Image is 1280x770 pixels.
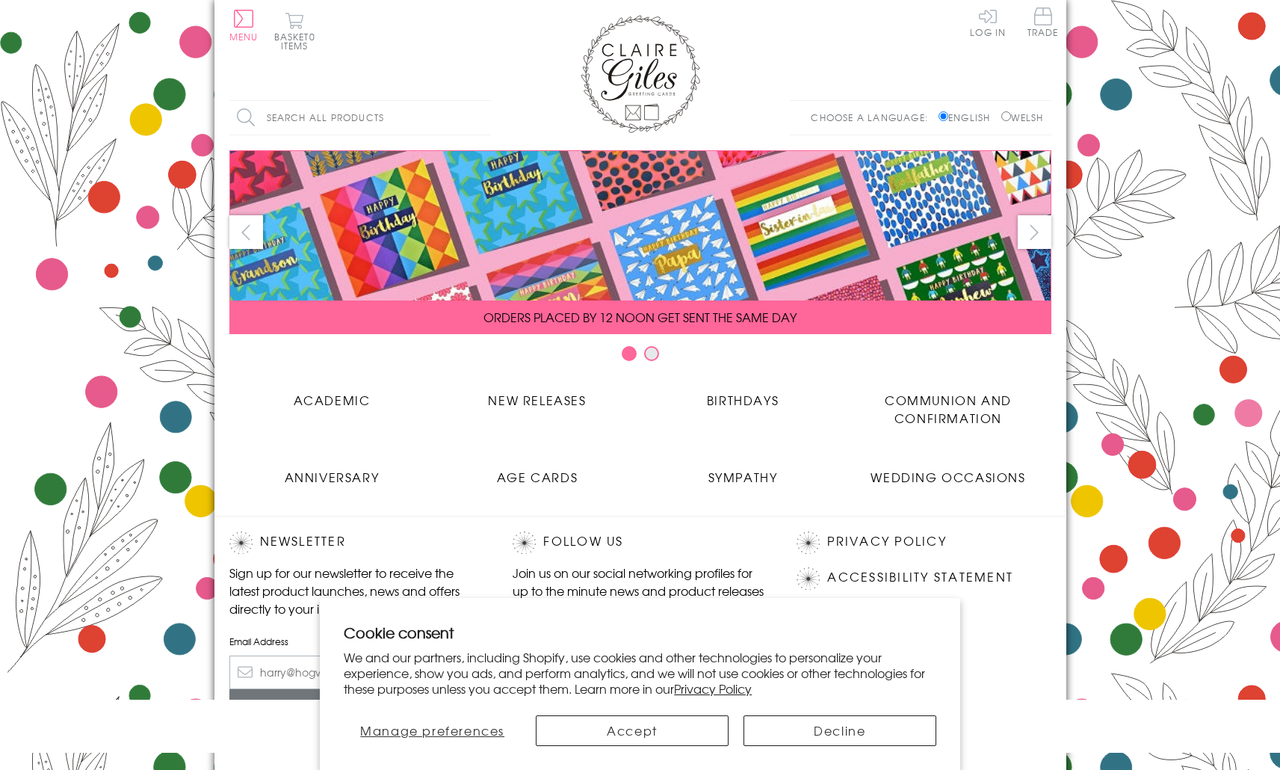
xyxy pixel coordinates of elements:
[229,532,483,554] h2: Newsletter
[488,391,586,409] span: New Releases
[1018,215,1051,249] button: next
[743,715,936,746] button: Decline
[344,622,936,643] h2: Cookie consent
[846,380,1051,427] a: Communion and Confirmation
[344,650,936,696] p: We and our partners, including Shopify, use cookies and other technologies to personalize your ex...
[229,101,491,135] input: Search all products
[229,656,483,689] input: harry@hogwarts.edu
[229,30,259,43] span: Menu
[827,567,1013,588] a: Accessibility Statement
[229,635,483,648] label: Email Address
[1027,7,1059,37] span: Trade
[435,457,640,486] a: Age Cards
[644,346,659,361] button: Carousel Page 2
[581,15,700,133] img: Claire Giles Greetings Cards
[885,391,1012,427] span: Communion and Confirmation
[476,101,491,135] input: Search
[1027,7,1059,40] a: Trade
[497,468,578,486] span: Age Cards
[229,564,483,617] p: Sign up for our newsletter to receive the latest product launches, news and offers directly to yo...
[708,468,778,486] span: Sympathy
[674,680,752,697] a: Privacy Policy
[513,532,767,554] h2: Follow Us
[294,391,371,409] span: Academic
[229,689,483,723] input: Subscribe
[344,715,521,746] button: Manage preferences
[274,12,315,50] button: Basket0 items
[1001,111,1011,121] input: Welsh
[622,346,637,361] button: Carousel Page 1 (Current Slide)
[1001,111,1044,124] label: Welsh
[640,380,846,409] a: Birthdays
[939,111,998,124] label: English
[513,564,767,617] p: Join us on our social networking profiles for up to the minute news and product releases the mome...
[285,468,380,486] span: Anniversary
[229,380,435,409] a: Academic
[229,345,1051,369] div: Carousel Pagination
[811,111,936,124] p: Choose a language:
[435,380,640,409] a: New Releases
[536,715,729,746] button: Accept
[281,30,315,52] span: 0 items
[483,308,797,326] span: ORDERS PLACED BY 12 NOON GET SENT THE SAME DAY
[846,457,1051,486] a: Wedding Occasions
[360,721,504,739] span: Manage preferences
[229,457,435,486] a: Anniversary
[229,10,259,41] button: Menu
[939,111,948,121] input: English
[871,468,1025,486] span: Wedding Occasions
[229,215,263,249] button: prev
[707,391,779,409] span: Birthdays
[970,7,1006,37] a: Log In
[640,457,846,486] a: Sympathy
[827,532,946,552] a: Privacy Policy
